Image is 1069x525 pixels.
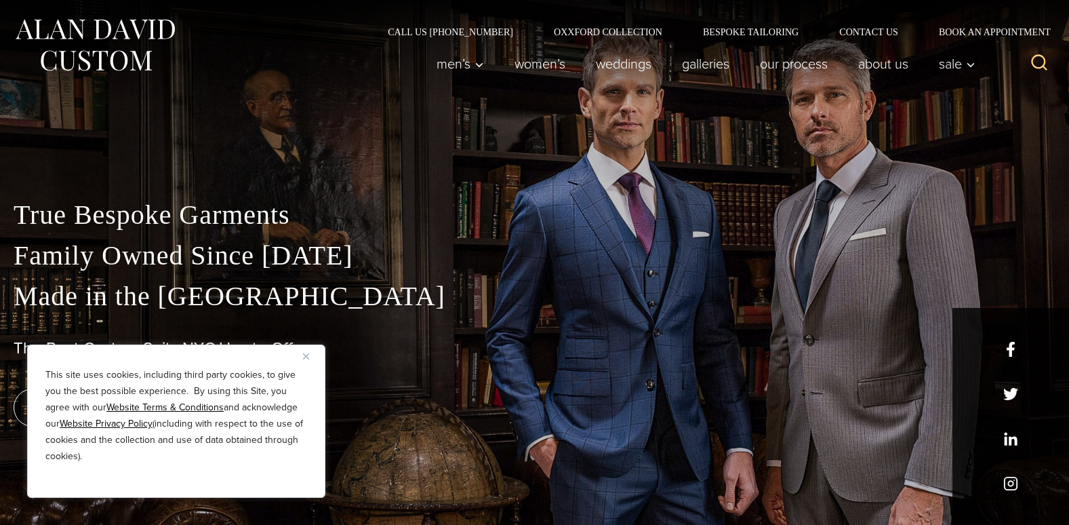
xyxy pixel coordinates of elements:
a: Contact Us [819,27,919,37]
a: Book an Appointment [919,27,1055,37]
a: Call Us [PHONE_NUMBER] [367,27,533,37]
p: This site uses cookies, including third party cookies, to give you the best possible experience. ... [45,367,307,465]
a: Website Privacy Policy [60,416,153,431]
img: Alan David Custom [14,15,176,75]
a: Oxxford Collection [533,27,683,37]
img: Close [303,353,309,359]
a: weddings [581,50,667,77]
button: View Search Form [1023,47,1055,80]
a: Website Terms & Conditions [106,400,224,414]
p: True Bespoke Garments Family Owned Since [DATE] Made in the [GEOGRAPHIC_DATA] [14,195,1055,317]
button: Close [303,348,319,364]
nav: Secondary Navigation [367,27,1055,37]
span: Sale [939,57,975,71]
a: Bespoke Tailoring [683,27,819,37]
h1: The Best Custom Suits NYC Has to Offer [14,338,1055,358]
a: Women’s [500,50,581,77]
nav: Primary Navigation [422,50,983,77]
a: About Us [843,50,924,77]
span: Men’s [437,57,484,71]
a: Galleries [667,50,745,77]
a: Our Process [745,50,843,77]
a: book an appointment [14,389,203,427]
